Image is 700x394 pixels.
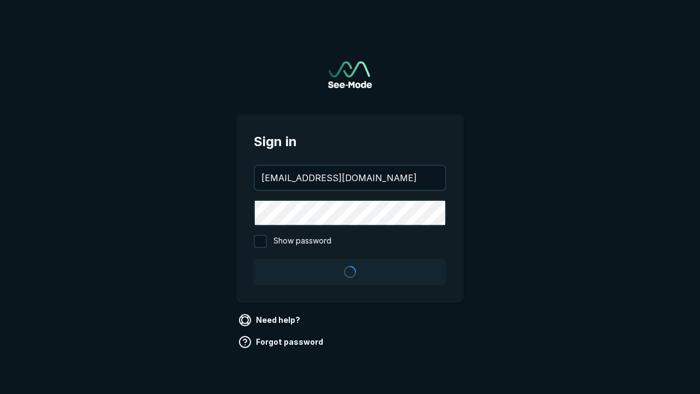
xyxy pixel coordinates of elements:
a: Forgot password [236,333,328,351]
a: Need help? [236,311,305,329]
a: Go to sign in [328,61,372,88]
span: Sign in [254,132,446,152]
img: See-Mode Logo [328,61,372,88]
input: your@email.com [255,166,445,190]
span: Show password [273,235,331,248]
